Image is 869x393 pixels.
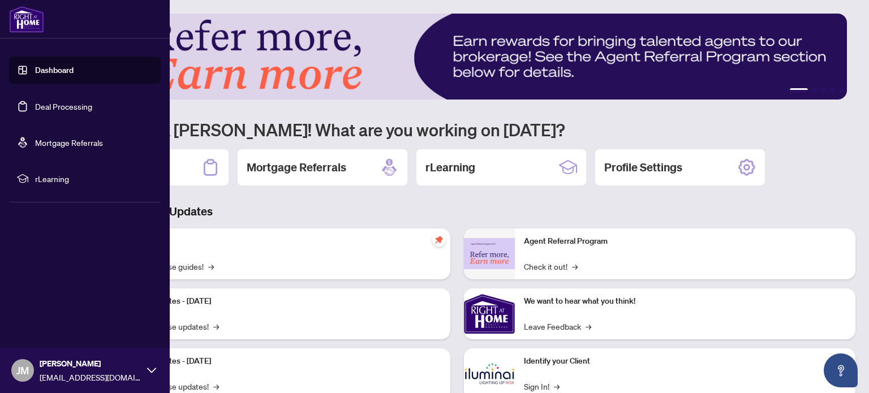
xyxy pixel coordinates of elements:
img: logo [9,6,44,33]
a: Deal Processing [35,101,92,111]
p: Self-Help [119,235,441,248]
p: Agent Referral Program [524,235,846,248]
button: Open asap [824,353,858,387]
h2: Profile Settings [604,159,682,175]
span: → [572,260,578,273]
button: 3 [821,88,826,93]
span: → [208,260,214,273]
a: Dashboard [35,65,74,75]
span: → [586,320,591,332]
p: Identify your Client [524,355,846,368]
button: 1 [790,88,808,93]
span: → [213,380,219,392]
h2: Mortgage Referrals [247,159,346,175]
span: → [554,380,560,392]
button: 4 [831,88,835,93]
span: JM [16,362,29,378]
h2: rLearning [425,159,475,175]
p: Platform Updates - [DATE] [119,355,441,368]
img: Agent Referral Program [464,238,515,269]
p: Platform Updates - [DATE] [119,295,441,308]
p: We want to hear what you think! [524,295,846,308]
a: Check it out!→ [524,260,578,273]
img: Slide 0 [59,14,847,100]
img: We want to hear what you think! [464,288,515,339]
span: → [213,320,219,332]
button: 5 [840,88,844,93]
a: Sign In!→ [524,380,560,392]
span: [PERSON_NAME] [40,357,141,370]
h3: Brokerage & Industry Updates [59,204,855,219]
span: [EMAIL_ADDRESS][DOMAIN_NAME] [40,371,141,383]
h1: Welcome back [PERSON_NAME]! What are you working on [DATE]? [59,119,855,140]
button: 2 [812,88,817,93]
a: Mortgage Referrals [35,137,103,148]
span: rLearning [35,172,153,185]
span: pushpin [432,233,446,247]
a: Leave Feedback→ [524,320,591,332]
